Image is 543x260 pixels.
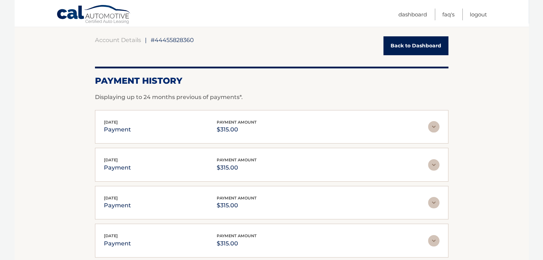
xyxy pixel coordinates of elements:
[217,125,257,135] p: $315.00
[104,239,131,249] p: payment
[104,125,131,135] p: payment
[56,5,131,25] a: Cal Automotive
[428,121,439,132] img: accordion-rest.svg
[442,9,454,20] a: FAQ's
[217,163,257,173] p: $315.00
[398,9,427,20] a: Dashboard
[151,36,194,43] span: #44455828360
[217,157,257,162] span: payment amount
[104,157,118,162] span: [DATE]
[104,120,118,125] span: [DATE]
[428,159,439,171] img: accordion-rest.svg
[383,36,448,55] a: Back to Dashboard
[104,233,118,238] span: [DATE]
[428,235,439,246] img: accordion-rest.svg
[95,93,448,102] p: Displaying up to 24 months previous of payments*.
[428,197,439,208] img: accordion-rest.svg
[95,76,448,86] h2: Payment History
[217,239,257,249] p: $315.00
[104,196,118,201] span: [DATE]
[217,196,257,201] span: payment amount
[104,163,131,173] p: payment
[217,120,257,125] span: payment amount
[95,36,141,43] a: Account Details
[470,9,487,20] a: Logout
[104,201,131,210] p: payment
[217,233,257,238] span: payment amount
[217,201,257,210] p: $315.00
[145,36,147,43] span: |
